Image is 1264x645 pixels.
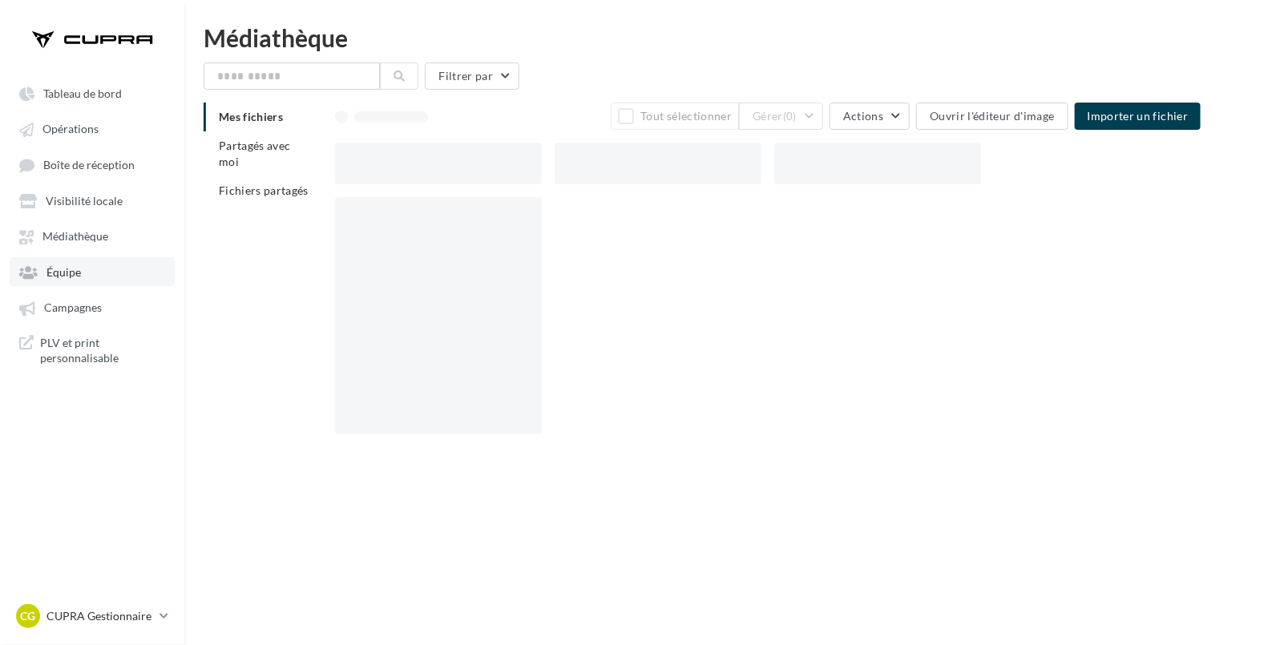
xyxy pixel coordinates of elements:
a: Équipe [10,257,175,286]
span: Partagés avec moi [219,139,291,168]
a: CG CUPRA Gestionnaire [13,601,172,631]
p: CUPRA Gestionnaire [46,608,153,624]
span: Tableau de bord [43,87,122,100]
button: Actions [830,103,910,130]
span: PLV et print personnalisable [40,335,165,366]
span: (0) [783,110,797,123]
button: Gérer(0) [739,103,823,130]
button: Importer un fichier [1075,103,1201,130]
a: PLV et print personnalisable [10,329,175,373]
span: Campagnes [44,301,102,315]
a: Tableau de bord [10,79,175,107]
span: Visibilité locale [46,194,123,208]
button: Tout sélectionner [611,103,739,130]
span: Actions [843,109,883,123]
a: Boîte de réception [10,150,175,179]
span: Opérations [42,123,99,136]
span: Fichiers partagés [219,183,309,197]
button: Ouvrir l'éditeur d'image [916,103,1068,130]
span: Importer un fichier [1088,109,1189,123]
a: Médiathèque [10,221,175,250]
span: Boîte de réception [43,158,135,171]
span: Équipe [46,265,81,279]
div: Médiathèque [204,26,1245,50]
button: Filtrer par [425,62,519,90]
a: Campagnes [10,292,175,321]
span: Mes fichiers [219,110,283,123]
a: Opérations [10,114,175,143]
span: Médiathèque [42,230,108,244]
a: Visibilité locale [10,186,175,215]
span: CG [21,608,36,624]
